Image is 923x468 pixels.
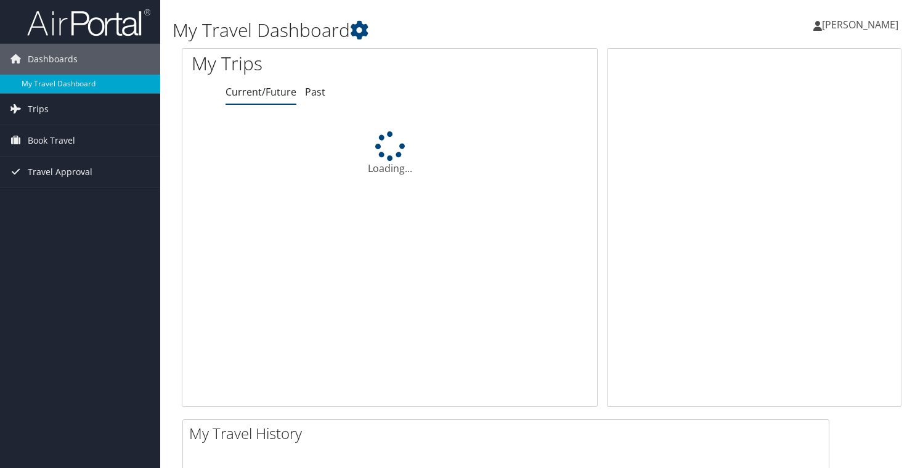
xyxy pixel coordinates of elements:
[189,423,829,444] h2: My Travel History
[28,125,75,156] span: Book Travel
[182,131,597,176] div: Loading...
[192,51,415,76] h1: My Trips
[822,18,898,31] span: [PERSON_NAME]
[28,94,49,125] span: Trips
[305,85,325,99] a: Past
[28,157,92,187] span: Travel Approval
[173,17,665,43] h1: My Travel Dashboard
[28,44,78,75] span: Dashboards
[226,85,296,99] a: Current/Future
[813,6,911,43] a: [PERSON_NAME]
[27,8,150,37] img: airportal-logo.png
